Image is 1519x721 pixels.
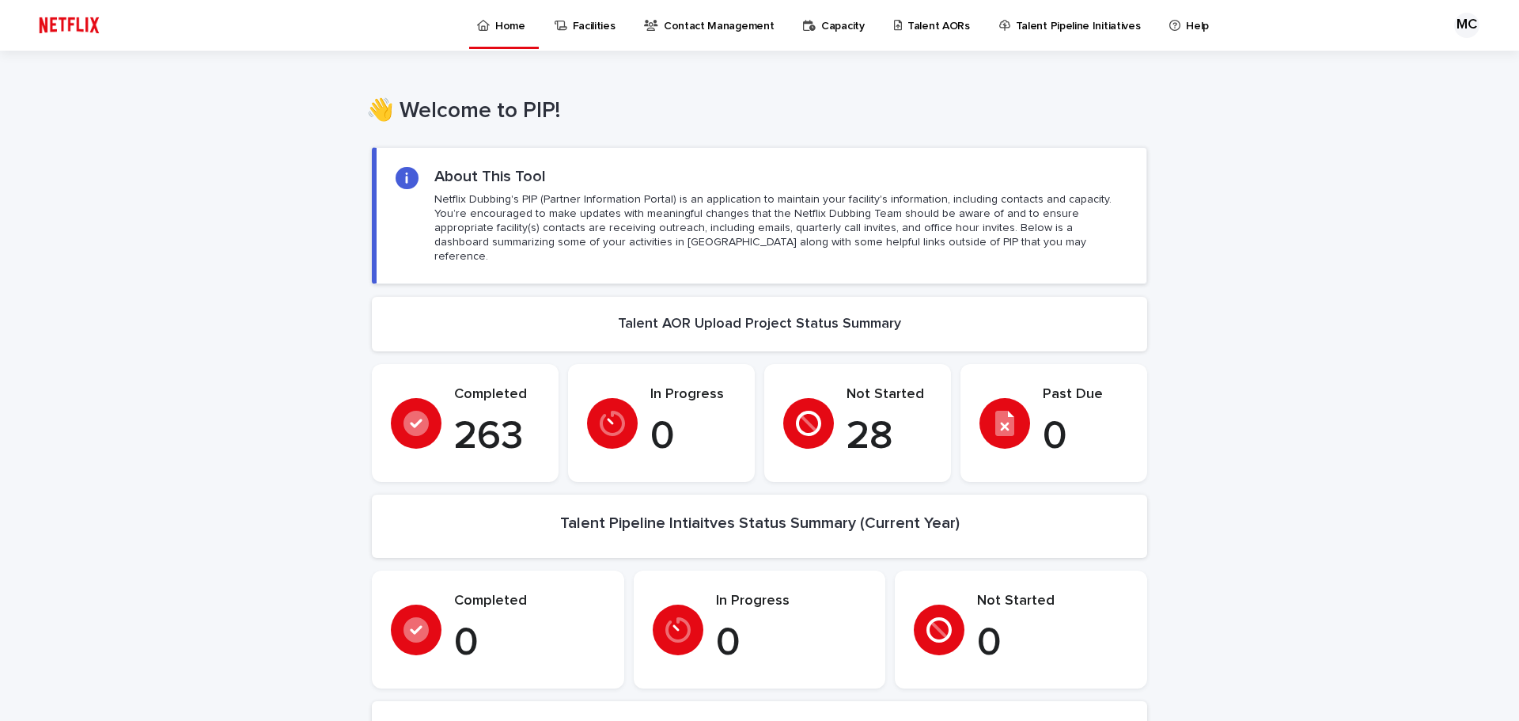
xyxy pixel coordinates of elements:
p: 28 [847,413,932,461]
p: Past Due [1043,386,1128,404]
div: MC [1454,13,1479,38]
p: 0 [1043,413,1128,461]
p: Netflix Dubbing's PIP (Partner Information Portal) is an application to maintain your facility's ... [434,192,1127,264]
p: 0 [716,620,867,667]
p: Not Started [847,386,932,404]
p: In Progress [650,386,736,404]
p: In Progress [716,593,867,610]
h2: About This Tool [434,167,546,186]
h1: 👋 Welcome to PIP! [366,98,1142,125]
p: 0 [650,413,736,461]
p: 0 [454,620,605,667]
img: ifQbXi3ZQGMSEF7WDB7W [32,9,107,41]
p: 0 [977,620,1128,667]
p: Completed [454,386,540,404]
p: Not Started [977,593,1128,610]
h2: Talent Pipeline Intiaitves Status Summary (Current Year) [560,514,960,533]
h2: Talent AOR Upload Project Status Summary [618,316,901,333]
p: Completed [454,593,605,610]
p: 263 [454,413,540,461]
